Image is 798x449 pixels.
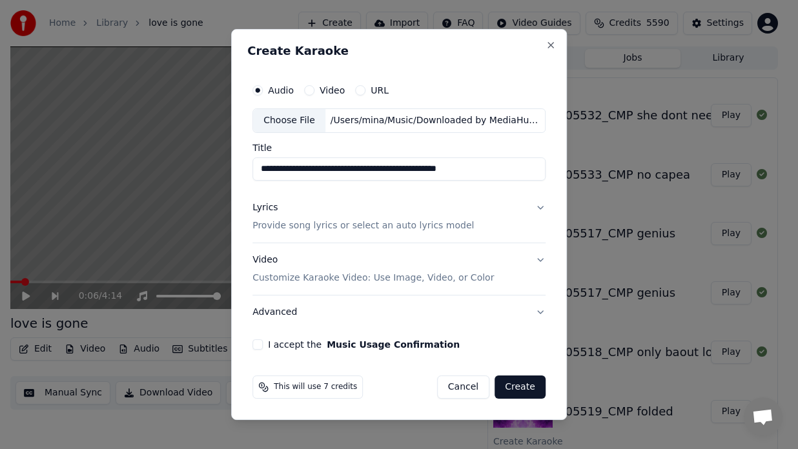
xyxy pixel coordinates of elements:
[252,295,546,329] button: Advanced
[252,272,494,284] p: Customize Karaoke Video: Use Image, Video, or Color
[371,86,389,95] label: URL
[252,143,546,152] label: Title
[495,375,546,399] button: Create
[252,201,278,214] div: Lyrics
[252,243,546,295] button: VideoCustomize Karaoke Video: Use Image, Video, or Color
[325,114,545,127] div: /Users/mina/Music/Downloaded by MediaHuman/[PERSON_NAME] Hua Hai Pyar - [PERSON_NAME] & [PERSON_N...
[268,340,460,349] label: I accept the
[252,219,474,232] p: Provide song lyrics or select an auto lyrics model
[247,45,551,57] h2: Create Karaoke
[320,86,345,95] label: Video
[268,86,294,95] label: Audio
[437,375,489,399] button: Cancel
[327,340,460,349] button: I accept the
[274,382,357,392] span: This will use 7 credits
[253,109,325,132] div: Choose File
[252,191,546,243] button: LyricsProvide song lyrics or select an auto lyrics model
[252,254,494,284] div: Video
